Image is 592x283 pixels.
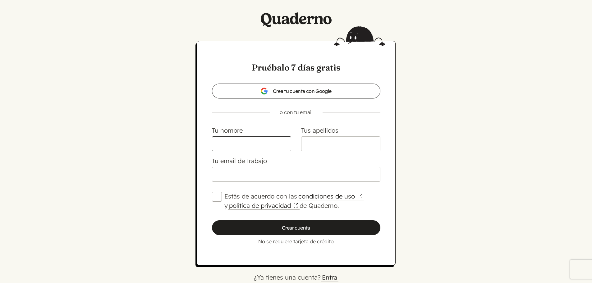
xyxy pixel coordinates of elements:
[297,192,364,200] a: condiciones de uso
[321,273,338,281] a: Entra
[85,273,507,282] p: ¿Ya tienes una cuenta?
[212,126,243,134] label: Tu nombre
[212,61,380,74] h1: Pruébalo 7 días gratis
[212,220,380,235] input: Crear cuenta
[224,192,380,210] label: Estás de acuerdo con las y de Quaderno.
[228,202,300,210] a: política de privacidad
[301,126,338,134] label: Tus apellidos
[212,238,380,245] p: No se requiere tarjeta de crédito
[202,108,390,116] p: o con tu email
[212,157,267,165] label: Tu email de trabajo
[260,87,331,95] span: Crea tu cuenta con Google
[212,84,380,98] a: Crea tu cuenta con Google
